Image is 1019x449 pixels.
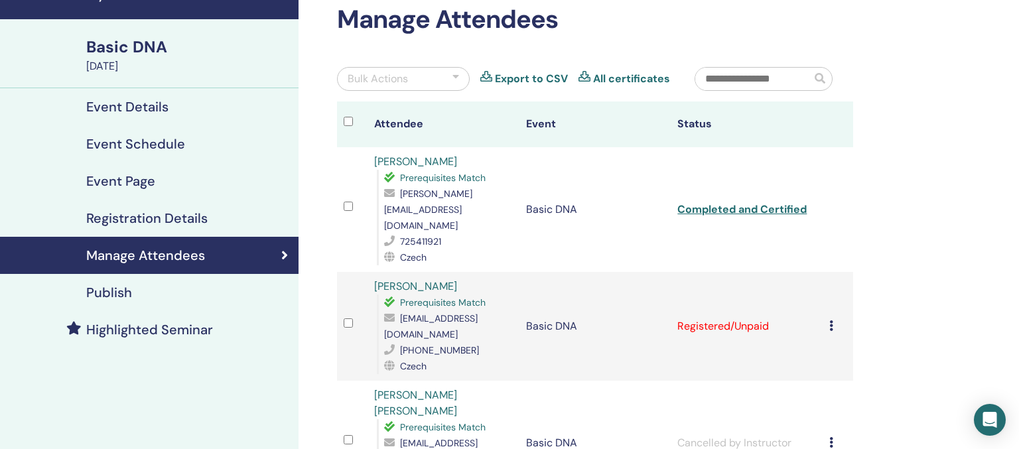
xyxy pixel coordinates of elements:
div: [DATE] [86,58,291,74]
a: Export to CSV [495,71,568,87]
span: [PERSON_NAME][EMAIL_ADDRESS][DOMAIN_NAME] [384,188,472,231]
h4: Publish [86,285,132,300]
span: Prerequisites Match [400,172,486,184]
h4: Event Page [86,173,155,189]
span: Czech [400,251,427,263]
th: Event [519,101,671,147]
span: 725411921 [400,235,441,247]
a: Completed and Certified [677,202,807,216]
a: [PERSON_NAME] [374,155,457,168]
h2: Manage Attendees [337,5,853,35]
span: Czech [400,360,427,372]
h4: Manage Attendees [86,247,205,263]
h4: Event Schedule [86,136,185,152]
div: Bulk Actions [348,71,408,87]
span: Prerequisites Match [400,421,486,433]
h4: Highlighted Seminar [86,322,213,338]
td: Basic DNA [519,272,671,381]
div: Open Intercom Messenger [974,404,1006,436]
h4: Registration Details [86,210,208,226]
th: Attendee [368,101,519,147]
a: [PERSON_NAME] [PERSON_NAME] [374,388,457,418]
span: [EMAIL_ADDRESS][DOMAIN_NAME] [384,312,478,340]
th: Status [671,101,823,147]
a: [PERSON_NAME] [374,279,457,293]
h4: Event Details [86,99,169,115]
a: Basic DNA[DATE] [78,36,299,74]
span: [PHONE_NUMBER] [400,344,479,356]
a: All certificates [593,71,670,87]
div: Basic DNA [86,36,291,58]
td: Basic DNA [519,147,671,272]
span: Prerequisites Match [400,296,486,308]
